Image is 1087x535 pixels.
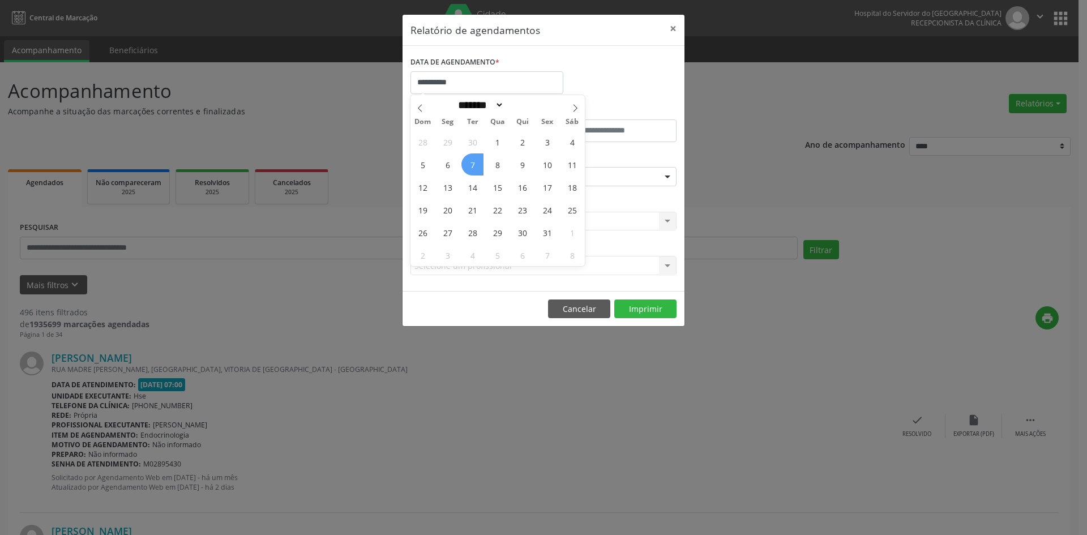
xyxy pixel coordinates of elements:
span: Seg [435,118,460,126]
span: Sáb [560,118,585,126]
span: Qui [510,118,535,126]
span: Outubro 30, 2025 [511,221,533,243]
span: Outubro 21, 2025 [461,199,483,221]
span: Novembro 5, 2025 [486,244,508,266]
span: Dom [410,118,435,126]
span: Outubro 27, 2025 [436,221,459,243]
span: Outubro 3, 2025 [536,131,558,153]
span: Outubro 14, 2025 [461,176,483,198]
span: Outubro 4, 2025 [561,131,583,153]
span: Outubro 29, 2025 [486,221,508,243]
span: Novembro 8, 2025 [561,244,583,266]
button: Imprimir [614,299,677,319]
span: Outubro 18, 2025 [561,176,583,198]
label: DATA DE AGENDAMENTO [410,54,499,71]
span: Outubro 9, 2025 [511,153,533,176]
span: Sex [535,118,560,126]
button: Cancelar [548,299,610,319]
span: Outubro 15, 2025 [486,176,508,198]
span: Setembro 28, 2025 [412,131,434,153]
span: Outubro 19, 2025 [412,199,434,221]
span: Qua [485,118,510,126]
select: Month [454,99,504,111]
span: Outubro 25, 2025 [561,199,583,221]
span: Outubro 31, 2025 [536,221,558,243]
span: Setembro 29, 2025 [436,131,459,153]
span: Outubro 26, 2025 [412,221,434,243]
span: Outubro 5, 2025 [412,153,434,176]
span: Outubro 17, 2025 [536,176,558,198]
span: Novembro 4, 2025 [461,244,483,266]
span: Outubro 6, 2025 [436,153,459,176]
span: Novembro 1, 2025 [561,221,583,243]
span: Outubro 7, 2025 [461,153,483,176]
span: Novembro 7, 2025 [536,244,558,266]
span: Outubro 23, 2025 [511,199,533,221]
span: Outubro 11, 2025 [561,153,583,176]
span: Outubro 12, 2025 [412,176,434,198]
span: Outubro 22, 2025 [486,199,508,221]
span: Outubro 8, 2025 [486,153,508,176]
input: Year [504,99,541,111]
span: Outubro 1, 2025 [486,131,508,153]
span: Outubro 16, 2025 [511,176,533,198]
span: Novembro 3, 2025 [436,244,459,266]
span: Outubro 24, 2025 [536,199,558,221]
label: ATÉ [546,102,677,119]
span: Outubro 13, 2025 [436,176,459,198]
span: Novembro 6, 2025 [511,244,533,266]
span: Outubro 2, 2025 [511,131,533,153]
span: Setembro 30, 2025 [461,131,483,153]
button: Close [662,15,684,42]
span: Novembro 2, 2025 [412,244,434,266]
span: Outubro 20, 2025 [436,199,459,221]
span: Outubro 28, 2025 [461,221,483,243]
span: Ter [460,118,485,126]
h5: Relatório de agendamentos [410,23,540,37]
span: Outubro 10, 2025 [536,153,558,176]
